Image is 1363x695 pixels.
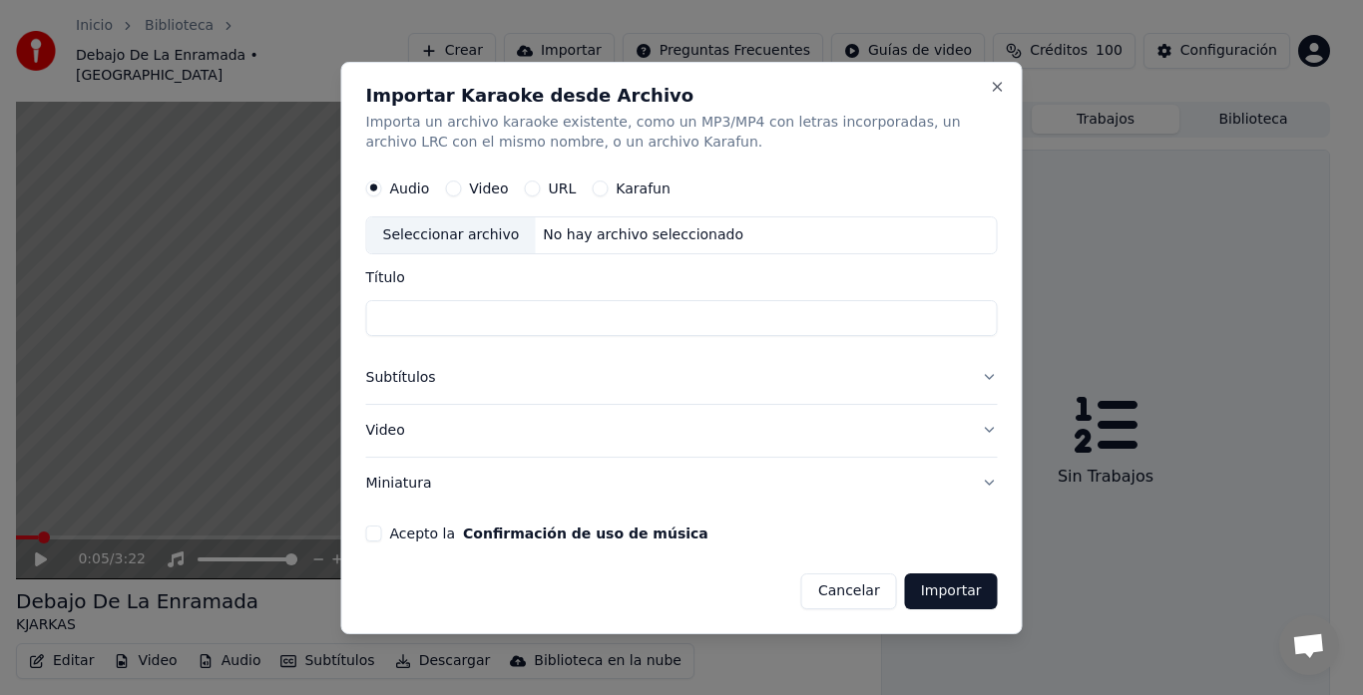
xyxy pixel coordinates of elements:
[367,217,536,253] div: Seleccionar archivo
[616,181,671,195] label: Karafun
[366,87,998,105] h2: Importar Karaoke desde Archivo
[366,113,998,153] p: Importa un archivo karaoke existente, como un MP3/MP4 con letras incorporadas, un archivo LRC con...
[463,525,708,539] button: Acepto la
[535,225,751,245] div: No hay archivo seleccionado
[905,572,998,608] button: Importar
[390,525,708,539] label: Acepto la
[469,181,508,195] label: Video
[366,270,998,284] label: Título
[366,404,998,456] button: Video
[801,572,897,608] button: Cancelar
[366,457,998,509] button: Miniatura
[390,181,430,195] label: Audio
[366,352,998,404] button: Subtítulos
[549,181,577,195] label: URL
